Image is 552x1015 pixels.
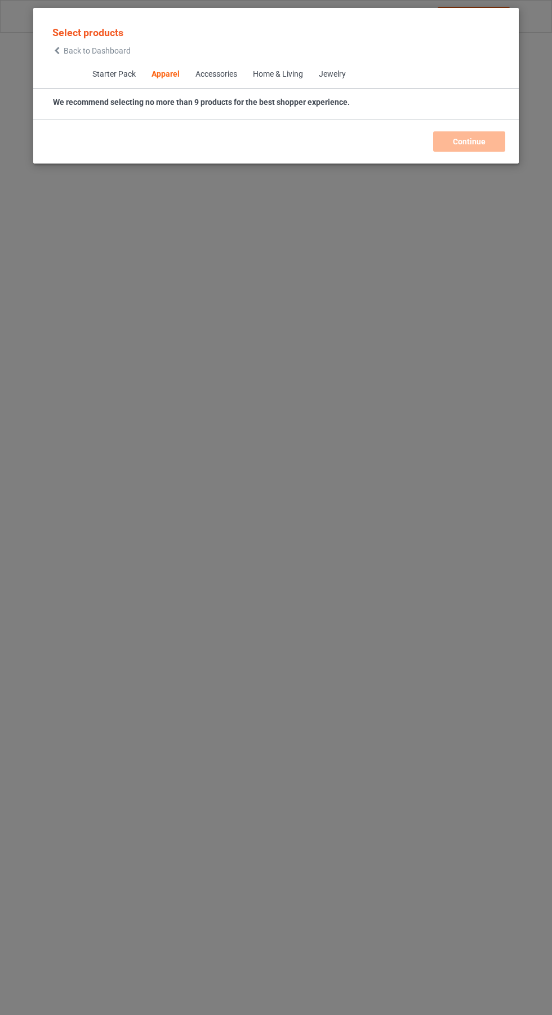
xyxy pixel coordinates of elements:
strong: We recommend selecting no more than 9 products for the best shopper experience. [53,98,350,107]
div: Accessories [195,69,237,80]
div: Apparel [151,69,179,80]
span: Back to Dashboard [64,46,131,55]
div: Jewelry [318,69,345,80]
span: Select products [52,27,123,38]
div: Home & Living [252,69,302,80]
span: Starter Pack [84,61,143,88]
